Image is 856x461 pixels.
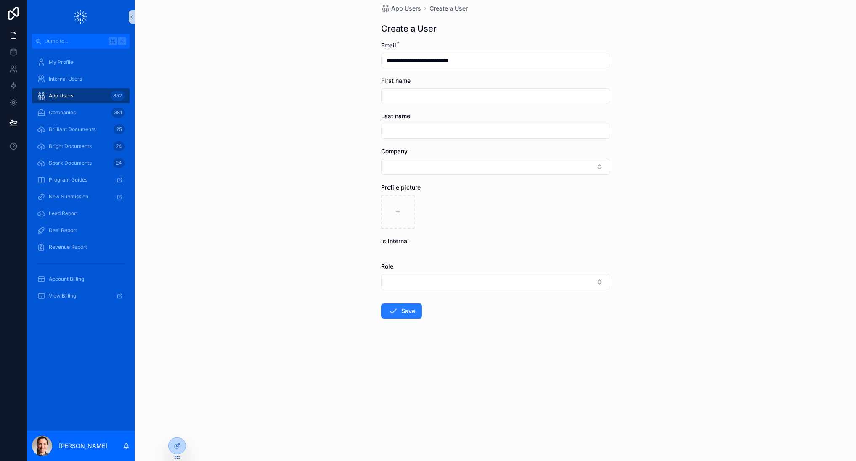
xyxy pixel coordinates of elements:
[49,92,73,99] span: App Users
[45,38,105,45] span: Jump to...
[381,303,422,319] button: Save
[119,38,125,45] span: K
[32,55,130,70] a: My Profile
[381,42,396,49] span: Email
[32,122,130,137] a: Brilliant Documents25
[381,184,421,191] span: Profile picture
[381,23,437,34] h1: Create a User
[49,143,92,150] span: Bright Documents
[429,4,468,13] a: Create a User
[32,271,130,287] a: Account Billing
[49,193,88,200] span: New Submission
[32,223,130,238] a: Deal Report
[32,206,130,221] a: Lead Report
[49,160,92,166] span: Spark Documents
[391,4,421,13] span: App Users
[381,274,610,290] button: Select Button
[32,288,130,303] a: View Billing
[27,49,135,314] div: scrollable content
[32,105,130,120] a: Companies381
[381,4,421,13] a: App Users
[32,139,130,154] a: Bright Documents24
[49,292,76,299] span: View Billing
[49,244,87,250] span: Revenue Report
[32,240,130,255] a: Revenue Report
[49,276,84,282] span: Account Billing
[32,155,130,171] a: Spark Documents24
[49,59,73,66] span: My Profile
[113,141,125,151] div: 24
[114,124,125,134] div: 25
[32,172,130,187] a: Program Guides
[381,148,408,155] span: Company
[49,210,78,217] span: Lead Report
[111,91,125,101] div: 852
[32,88,130,103] a: App Users852
[49,176,87,183] span: Program Guides
[381,159,610,175] button: Select Button
[111,108,125,118] div: 381
[381,77,411,84] span: First name
[49,76,82,82] span: Internal Users
[32,189,130,204] a: New Submission
[381,112,410,119] span: Last name
[49,227,77,234] span: Deal Report
[113,158,125,168] div: 24
[49,109,76,116] span: Companies
[381,237,409,245] span: Is internal
[381,263,393,270] span: Role
[32,34,130,49] button: Jump to...K
[59,442,107,450] p: [PERSON_NAME]
[49,126,95,133] span: Brilliant Documents
[74,10,87,24] img: App logo
[32,71,130,87] a: Internal Users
